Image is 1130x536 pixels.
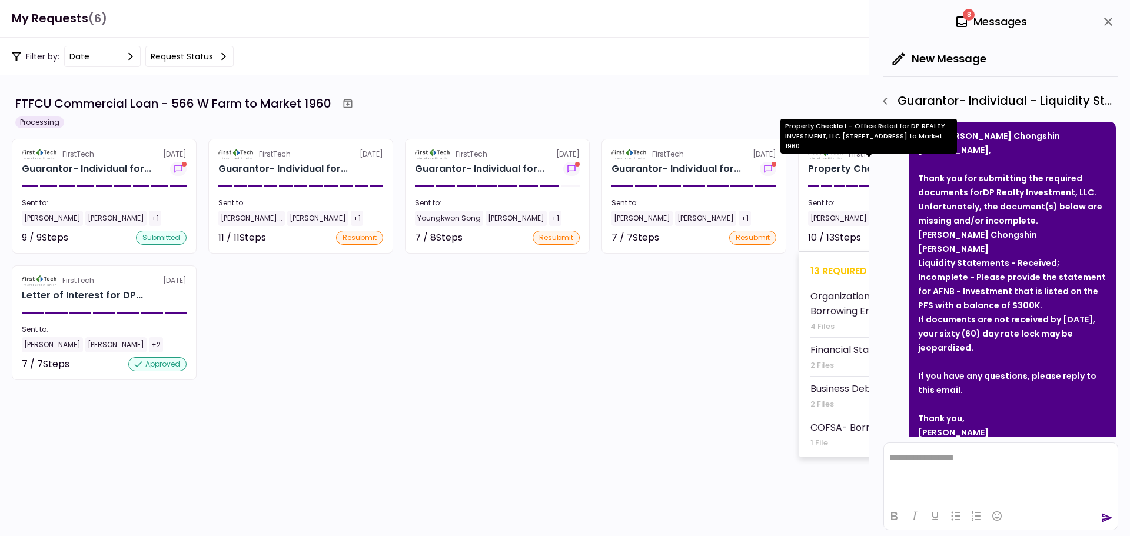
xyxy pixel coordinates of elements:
[918,411,1107,425] div: Thank you,
[22,149,187,159] div: [DATE]
[729,231,776,245] div: resubmit
[925,508,945,524] button: Underline
[611,198,776,208] div: Sent to:
[611,149,776,159] div: [DATE]
[170,162,187,176] button: show-messages
[963,9,975,21] span: 8
[611,149,647,159] img: Partner logo
[955,13,1027,31] div: Messages
[918,129,1107,157] div: Dear [PERSON_NAME] Chongshin [PERSON_NAME],
[810,359,958,371] div: 2 Files
[259,149,291,159] div: FirstTech
[611,211,673,226] div: [PERSON_NAME]
[22,149,58,159] img: Partner logo
[808,211,869,226] div: [PERSON_NAME]
[149,337,163,352] div: +2
[808,231,861,245] div: 10 / 13 Steps
[760,162,776,176] button: show-messages
[810,264,971,278] div: 13 required steps
[810,437,893,449] div: 1 File
[22,275,187,286] div: [DATE]
[563,162,580,176] button: show-messages
[808,162,933,176] div: Property Checklist - Office Retail for DP REALTY INVESTMENT, LLC 566 W Farm to Market 1960
[415,231,463,245] div: 7 / 8 Steps
[12,46,234,67] div: Filter by:
[905,508,925,524] button: Italic
[69,50,89,63] div: date
[287,211,348,226] div: [PERSON_NAME]
[1101,512,1113,524] button: send
[415,149,580,159] div: [DATE]
[611,231,659,245] div: 7 / 7 Steps
[15,95,331,112] div: FTFCU Commercial Loan - 566 W Farm to Market 1960
[810,381,920,396] div: Business Debt Schedule
[22,324,187,335] div: Sent to:
[64,46,141,67] button: date
[946,508,966,524] button: Bullet list
[810,398,920,410] div: 2 Files
[918,271,1106,311] strong: Incomplete - Please provide the statement for AFNB - Investment that is listed on the PFS with a ...
[675,211,736,226] div: [PERSON_NAME]
[218,149,383,159] div: [DATE]
[12,6,107,31] h1: My Requests
[918,312,1107,355] div: If documents are not received by [DATE], your sixty (60) day rate lock may be jeopardized.
[918,257,1059,269] strong: Liquidity Statements - Received;
[918,229,1037,255] strong: [PERSON_NAME] Chongshin [PERSON_NAME]
[22,288,143,302] div: Letter of Interest for DP REALTY INVESTMENT, LLC 566 W Farm to Market 1960
[218,231,266,245] div: 11 / 11 Steps
[810,420,893,435] div: COFSA- Borrower
[218,211,285,226] div: [PERSON_NAME]...
[62,275,94,286] div: FirstTech
[918,201,1102,227] strong: Unfortunately, the document(s) below are missing and/or incomplete.
[149,211,161,226] div: +1
[22,198,187,208] div: Sent to:
[918,425,1107,440] div: [PERSON_NAME]
[918,369,1107,397] div: If you have any questions, please reply to this email.
[486,211,547,226] div: [PERSON_NAME]
[883,44,996,74] button: New Message
[136,231,187,245] div: submitted
[22,162,151,176] div: Guarantor- Individual for DP REALTY INVESTMENT, LLC Paul Kirkley
[415,211,483,226] div: Youngkwon Song
[884,443,1118,502] iframe: Rich Text Area
[22,211,83,226] div: [PERSON_NAME]
[1098,12,1118,32] button: close
[966,508,986,524] button: Numbered list
[611,162,741,176] div: Guarantor- Individual for DP REALTY INVESTMENT, LLC Johnny Yun
[85,337,147,352] div: [PERSON_NAME]
[218,149,254,159] img: Partner logo
[337,93,358,114] button: Archive workflow
[810,342,958,357] div: Financial Statement - Borrower
[22,357,69,371] div: 7 / 7 Steps
[549,211,561,226] div: +1
[810,289,962,318] div: Organization Documents for Borrowing Entity
[808,198,973,208] div: Sent to:
[652,149,684,159] div: FirstTech
[533,231,580,245] div: resubmit
[810,321,962,332] div: 4 Files
[987,508,1007,524] button: Emojis
[336,231,383,245] div: resubmit
[918,171,1107,199] div: Thank you for submitting the required documents for .
[884,508,904,524] button: Bold
[351,211,363,226] div: +1
[415,162,544,176] div: Guarantor- Individual for DP REALTY INVESTMENT, LLC Youngkwon Song
[62,149,94,159] div: FirstTech
[22,231,68,245] div: 9 / 9 Steps
[218,162,348,176] div: Guarantor- Individual for DP REALTY INVESTMENT, LLC John Chongshin Kang
[218,198,383,208] div: Sent to:
[88,6,107,31] span: (6)
[22,337,83,352] div: [PERSON_NAME]
[780,119,957,154] div: Property Checklist - Office Retail for DP REALTY INVESTMENT, LLC [STREET_ADDRESS] to Market 1960
[15,116,64,128] div: Processing
[22,275,58,286] img: Partner logo
[415,198,580,208] div: Sent to:
[415,149,451,159] img: Partner logo
[85,211,147,226] div: [PERSON_NAME]
[739,211,751,226] div: +1
[875,91,1118,111] div: Guarantor- Individual - Liquidity Statements - Guarantor
[456,149,487,159] div: FirstTech
[128,357,187,371] div: approved
[145,46,234,67] button: Request status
